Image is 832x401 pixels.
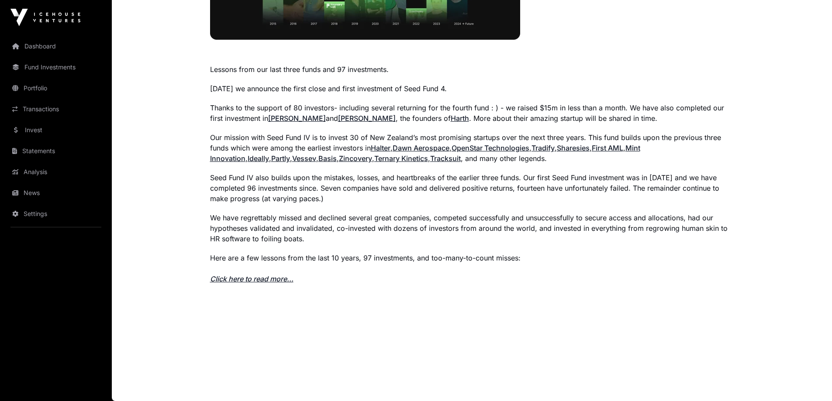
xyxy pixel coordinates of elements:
a: [PERSON_NAME] [268,114,326,123]
a: Ideally [248,154,269,163]
a: News [7,183,105,202]
a: Fund Investments [7,58,105,77]
a: Dashboard [7,37,105,56]
img: Icehouse Ventures Logo [10,9,80,26]
a: Invest [7,120,105,140]
a: Analysis [7,162,105,182]
a: Portfolio [7,79,105,98]
p: Thanks to the support of 80 investors- including several returning for the fourth fund : ) - we r... [210,103,734,123]
p: Our mission with Seed Fund IV is to invest 30 of New Zealand’s most promising startups over the n... [210,132,734,164]
a: Zincovery [339,154,372,163]
p: We have regrettably missed and declined several great companies, competed successfully and unsucc... [210,212,734,244]
a: Tradify [532,144,555,152]
a: Statements [7,141,105,161]
a: Click here to read more... [210,274,293,283]
p: Seed Fund IV also builds upon the mistakes, losses, and heartbreaks of the earlier three funds. O... [210,172,734,204]
p: [DATE] we announce the first close and first investment of Seed Fund 4. [210,83,734,94]
a: Ternary Kinetics [374,154,428,163]
a: Partly [271,154,290,163]
a: Settings [7,204,105,223]
a: Harth [451,114,469,123]
p: Lessons from our last three funds and 97 investments. [210,54,734,75]
a: OpenStar Technologies [452,144,529,152]
a: Vessev [292,154,316,163]
iframe: Chat Widget [788,359,832,401]
a: Halter [371,144,390,152]
p: Here are a few lessons from the last 10 years, 97 investments, and too-many-to-count misses: [210,253,734,284]
a: Sharesies [557,144,590,152]
a: Tracksuit [430,154,461,163]
a: Basis [318,154,337,163]
a: [PERSON_NAME] [338,114,396,123]
a: Transactions [7,99,105,119]
a: First AML [592,144,623,152]
a: Dawn Aerospace [393,144,449,152]
a: Mint Innovation [210,144,640,163]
